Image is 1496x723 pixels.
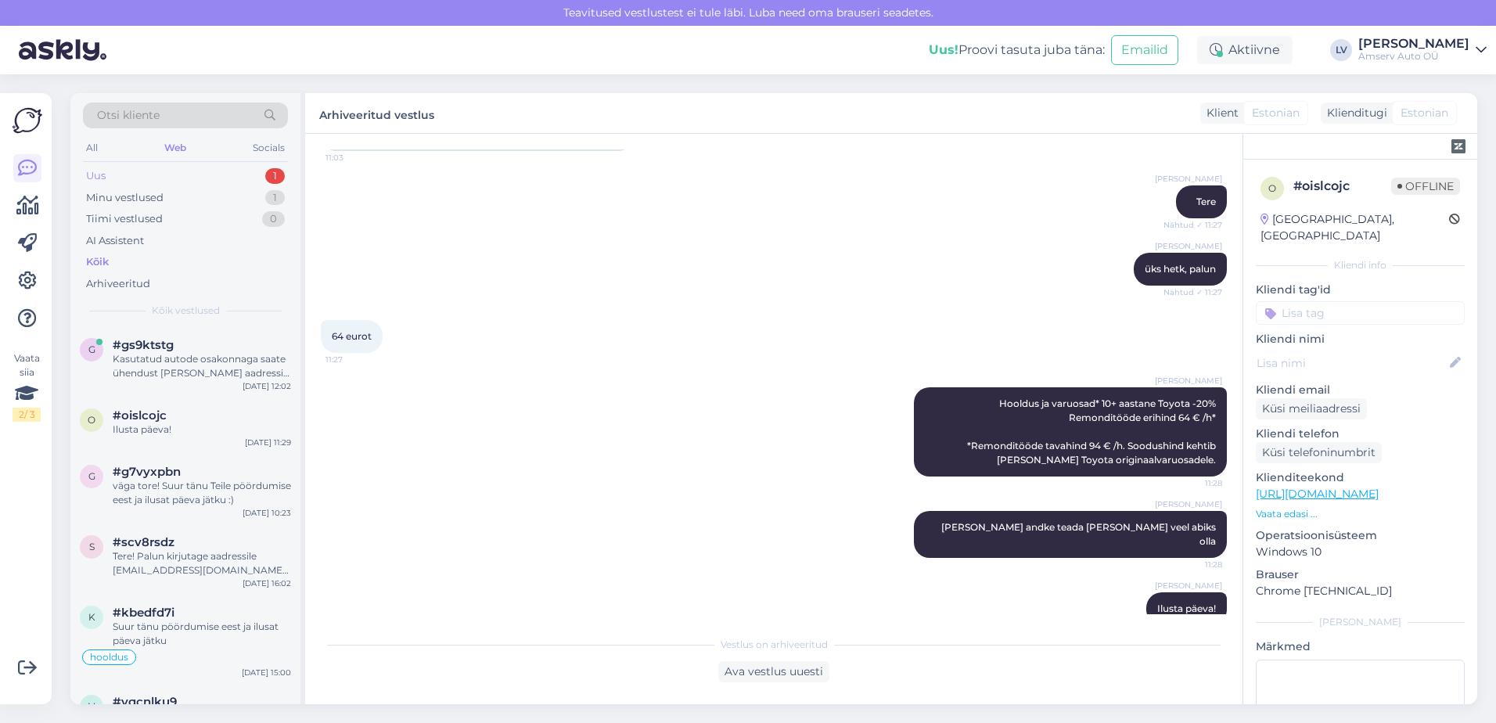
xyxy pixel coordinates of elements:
[1260,211,1449,244] div: [GEOGRAPHIC_DATA], [GEOGRAPHIC_DATA]
[245,437,291,448] div: [DATE] 11:29
[89,541,95,552] span: s
[13,408,41,422] div: 2 / 3
[86,276,150,292] div: Arhiveeritud
[113,695,177,709] span: #vqcnlku9
[1268,182,1276,194] span: o
[1200,105,1239,121] div: Klient
[113,338,174,352] span: #gs9ktstg
[113,479,291,507] div: väga tore! Suur tänu Teile pöördumise eest ja ilusat päeva jätku :)
[83,138,101,158] div: All
[1321,105,1387,121] div: Klienditugi
[88,414,95,426] span: o
[1252,105,1300,121] span: Estonian
[86,233,144,249] div: AI Assistent
[1155,240,1222,252] span: [PERSON_NAME]
[1163,559,1222,570] span: 11:28
[97,107,160,124] span: Otsi kliente
[941,521,1218,547] span: [PERSON_NAME] andke teada [PERSON_NAME] veel abiks olla
[90,653,128,662] span: hooldus
[721,638,828,652] span: Vestlus on arhiveeritud
[929,42,958,57] b: Uus!
[1256,469,1465,486] p: Klienditeekond
[1256,331,1465,347] p: Kliendi nimi
[332,330,372,342] span: 64 eurot
[242,667,291,678] div: [DATE] 15:00
[319,103,434,124] label: Arhiveeritud vestlus
[88,344,95,355] span: g
[967,397,1218,466] span: Hooldus ja varuosad* 10+ aastane Toyota -20% Remonditööde erihind 64 € /h* *Remonditööde tavahind...
[88,470,95,482] span: g
[1197,36,1293,64] div: Aktiivne
[265,190,285,206] div: 1
[1256,398,1367,419] div: Küsi meiliaadressi
[243,380,291,392] div: [DATE] 12:02
[1155,173,1222,185] span: [PERSON_NAME]
[1145,263,1216,275] span: üks hetk, palun
[1256,638,1465,655] p: Märkmed
[1256,567,1465,583] p: Brauser
[1391,178,1460,195] span: Offline
[250,138,288,158] div: Socials
[1256,487,1379,501] a: [URL][DOMAIN_NAME]
[1256,615,1465,629] div: [PERSON_NAME]
[113,352,291,380] div: Kasutatud autode osakonnaga saate ühendust [PERSON_NAME] aadressil [EMAIL_ADDRESS][DOMAIN_NAME]. ...
[243,577,291,589] div: [DATE] 16:02
[113,606,174,620] span: #kbedfd7i
[265,168,285,184] div: 1
[1256,382,1465,398] p: Kliendi email
[1257,354,1447,372] input: Lisa nimi
[13,106,42,135] img: Askly Logo
[88,700,95,712] span: v
[1358,38,1487,63] a: [PERSON_NAME]Amserv Auto OÜ
[1256,301,1465,325] input: Lisa tag
[113,620,291,648] div: Suur tänu pöördumise eest ja ilusat päeva jätku
[1358,38,1469,50] div: [PERSON_NAME]
[113,408,167,423] span: #oislcojc
[1330,39,1352,61] div: LV
[1111,35,1178,65] button: Emailid
[1155,498,1222,510] span: [PERSON_NAME]
[113,465,181,479] span: #g7vyxpbn
[1163,219,1222,231] span: Nähtud ✓ 11:27
[929,41,1105,59] div: Proovi tasuta juba täna:
[1256,426,1465,442] p: Kliendi telefon
[113,549,291,577] div: Tere! Palun kirjutage aadressile [EMAIL_ADDRESS][DOMAIN_NAME]. Osakond vastab E – R 9.00 - 18.00,...
[718,661,829,682] div: Ava vestlus uuesti
[152,304,220,318] span: Kõik vestlused
[1256,507,1465,521] p: Vaata edasi ...
[1196,196,1216,207] span: Tere
[88,611,95,623] span: k
[1155,580,1222,592] span: [PERSON_NAME]
[325,354,384,365] span: 11:27
[1293,177,1391,196] div: # oislcojc
[1155,375,1222,387] span: [PERSON_NAME]
[1358,50,1469,63] div: Amserv Auto OÜ
[161,138,189,158] div: Web
[1256,442,1382,463] div: Küsi telefoninumbrit
[325,152,384,164] span: 11:03
[113,535,174,549] span: #scv8rsdz
[1256,583,1465,599] p: Chrome [TECHNICAL_ID]
[86,254,109,270] div: Kõik
[243,507,291,519] div: [DATE] 10:23
[262,211,285,227] div: 0
[13,351,41,422] div: Vaata siia
[86,168,106,184] div: Uus
[1157,602,1216,614] span: Ilusta päeva!
[1163,477,1222,489] span: 11:28
[86,190,164,206] div: Minu vestlused
[1256,544,1465,560] p: Windows 10
[1401,105,1448,121] span: Estonian
[1256,527,1465,544] p: Operatsioonisüsteem
[113,423,291,437] div: Ilusta päeva!
[86,211,163,227] div: Tiimi vestlused
[1163,286,1222,298] span: Nähtud ✓ 11:27
[1451,139,1465,153] img: zendesk
[1256,282,1465,298] p: Kliendi tag'id
[1256,258,1465,272] div: Kliendi info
